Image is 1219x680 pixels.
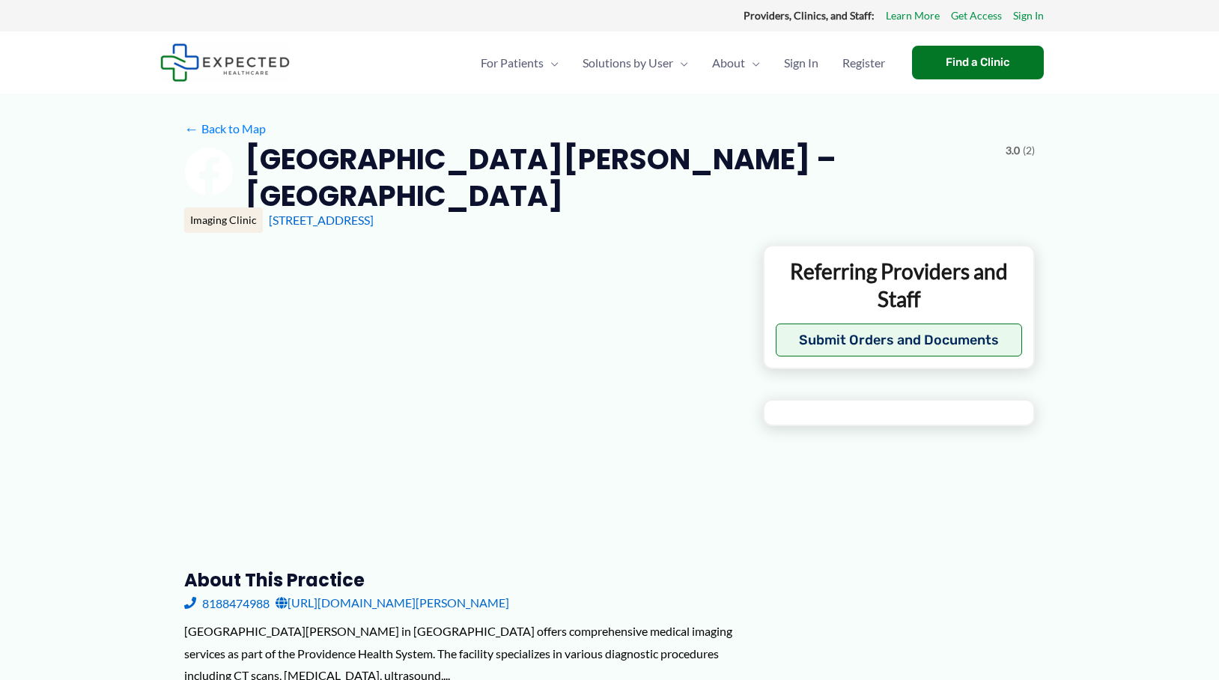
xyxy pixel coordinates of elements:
a: 8188474988 [184,592,270,614]
button: Submit Orders and Documents [776,324,1022,356]
a: AboutMenu Toggle [700,37,772,89]
strong: Providers, Clinics, and Staff: [744,9,875,22]
span: Menu Toggle [544,37,559,89]
span: For Patients [481,37,544,89]
h3: About this practice [184,568,739,592]
h2: [GEOGRAPHIC_DATA][PERSON_NAME] – [GEOGRAPHIC_DATA] [245,141,994,215]
p: Referring Providers and Staff [776,258,1022,312]
a: Sign In [1013,6,1044,25]
span: Register [842,37,885,89]
span: ← [184,121,198,136]
img: Expected Healthcare Logo - side, dark font, small [160,43,290,82]
a: Learn More [886,6,940,25]
span: 3.0 [1006,141,1020,160]
span: (2) [1023,141,1035,160]
a: Find a Clinic [912,46,1044,79]
span: Solutions by User [583,37,673,89]
span: Sign In [784,37,818,89]
a: [URL][DOMAIN_NAME][PERSON_NAME] [276,592,509,614]
div: Imaging Clinic [184,207,263,233]
a: Sign In [772,37,830,89]
a: Register [830,37,897,89]
a: For PatientsMenu Toggle [469,37,571,89]
a: Get Access [951,6,1002,25]
a: Solutions by UserMenu Toggle [571,37,700,89]
span: About [712,37,745,89]
nav: Primary Site Navigation [469,37,897,89]
span: Menu Toggle [673,37,688,89]
span: Menu Toggle [745,37,760,89]
a: ←Back to Map [184,118,266,140]
a: [STREET_ADDRESS] [269,213,374,227]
